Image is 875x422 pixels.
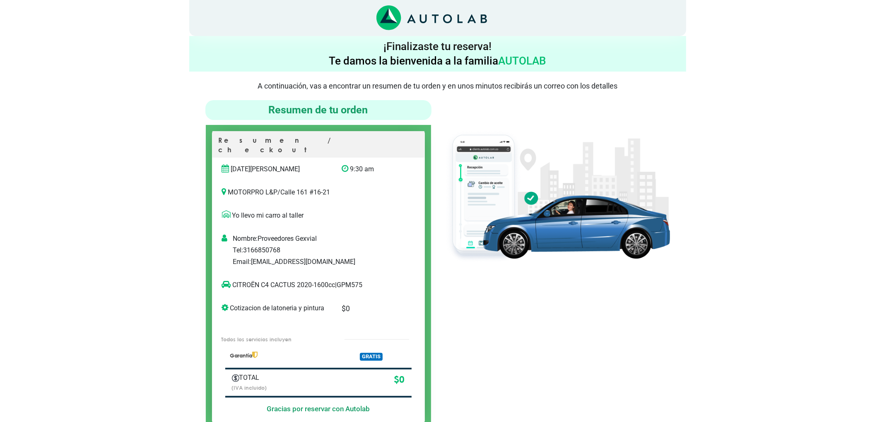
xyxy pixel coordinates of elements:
[225,405,412,413] h5: Gracias por reservar con Autolab
[193,39,683,68] h4: ¡Finalizaste tu reserva! Te damos la bienvenida a la familia
[221,336,327,343] p: Todos los servicios incluyen
[222,211,415,221] p: Yo llevo mi carro al taller
[232,373,297,383] p: TOTAL
[222,303,329,313] p: Cotizacion de latoneria y pintura
[233,245,421,255] p: Tel: 3166850768
[222,164,329,174] p: [DATE][PERSON_NAME]
[342,164,398,174] p: 9:30 am
[219,136,418,158] p: Resumen / checkout
[222,187,415,197] p: MOTORPRO L&P / Calle 161 #16-21
[230,352,330,360] p: Garantía
[376,14,487,22] a: Link al sitio de autolab
[499,55,546,67] span: AUTOLAB
[233,234,421,244] p: Nombre: Proveedores Gexvial
[189,82,686,90] p: A continuación, vas a encontrar un resumen de tu orden y en unos minutos recibirás un correo con ...
[342,303,398,314] p: $ 0
[309,373,405,387] p: $ 0
[233,257,421,267] p: Email: [EMAIL_ADDRESS][DOMAIN_NAME]
[222,280,398,290] p: CITROËN C4 CACTUS 2020-1600cc | GPM575
[209,103,428,117] h4: Resumen de tu orden
[232,384,267,391] small: (IVA incluido)
[360,353,383,361] span: GRATIS
[232,374,239,382] img: Autobooking-Iconos-23.png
